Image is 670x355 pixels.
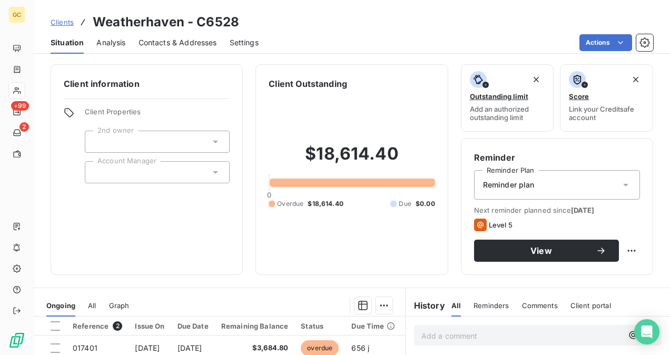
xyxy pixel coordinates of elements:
span: Comments [522,301,558,310]
span: All [451,301,461,310]
div: Issue On [135,322,164,330]
h6: Reminder [474,151,640,164]
span: 2 [19,122,29,132]
span: 2 [113,321,122,331]
div: Reference [73,321,122,331]
input: Add a tag [94,137,102,146]
span: Settings [230,37,259,48]
button: ScoreLink your Creditsafe account [560,64,653,132]
span: 017401 [73,343,97,352]
div: Remaining Balance [221,322,289,330]
span: [DATE] [571,206,595,214]
span: Link your Creditsafe account [569,105,644,122]
span: Next reminder planned since [474,206,640,214]
button: Actions [579,34,632,51]
span: Overdue [277,199,303,209]
h2: $18,614.40 [269,143,435,175]
span: Analysis [96,37,125,48]
span: Add an authorized outstanding limit [470,105,545,122]
span: +99 [11,101,29,111]
span: Reminder plan [483,180,535,190]
h6: Client information [64,77,230,90]
a: Clients [51,17,74,27]
span: [DATE] [135,343,160,352]
button: View [474,240,619,262]
div: Open Intercom Messenger [634,319,659,344]
button: Outstanding limitAdd an authorized outstanding limit [461,64,554,132]
div: Status [301,322,339,330]
span: $0.00 [416,199,435,209]
span: Ongoing [46,301,75,310]
img: Logo LeanPay [8,332,25,349]
div: Due Time [351,322,395,330]
span: $18,614.40 [308,199,343,209]
span: $3,684.80 [221,343,289,353]
span: Clients [51,18,74,26]
input: Add a tag [94,167,102,177]
span: [DATE] [178,343,202,352]
span: 656 j [351,343,369,352]
span: All [88,301,96,310]
h6: Client Outstanding [269,77,347,90]
span: Due [399,199,411,209]
div: GC [8,6,25,23]
span: Outstanding limit [470,92,528,101]
h3: Weatherhaven - C6528 [93,13,239,32]
span: Contacts & Addresses [139,37,217,48]
span: View [487,246,596,255]
span: Situation [51,37,84,48]
span: Level 5 [489,221,513,229]
span: Score [569,92,589,101]
span: 0 [267,191,271,199]
span: Graph [109,301,130,310]
div: Due Date [178,322,209,330]
span: Client portal [570,301,611,310]
h6: History [406,299,445,312]
span: Reminders [474,301,509,310]
span: Client Properties [85,107,230,122]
